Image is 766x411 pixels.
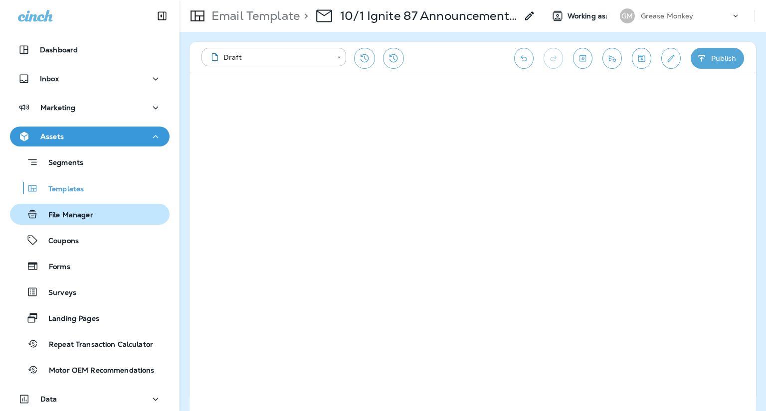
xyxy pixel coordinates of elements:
p: Forms [39,263,70,272]
button: Publish [691,48,744,69]
button: Inbox [10,69,170,89]
p: Assets [40,133,64,140]
button: Data [10,389,170,409]
button: Restore from previous version [354,48,375,69]
button: Marketing [10,98,170,118]
button: Collapse Sidebar [148,6,176,26]
button: Assets [10,127,170,146]
p: Motor OEM Recommendations [39,366,155,376]
button: Undo [514,48,534,69]
p: Dashboard [40,46,78,54]
p: Email Template [207,8,300,23]
p: Coupons [38,237,79,246]
button: Toggle preview [573,48,592,69]
button: Segments [10,151,170,173]
p: Grease Monkey [641,12,694,20]
button: Surveys [10,281,170,302]
button: Edit details [661,48,681,69]
button: Templates [10,178,170,199]
p: File Manager [38,211,93,220]
p: Data [40,395,57,403]
button: File Manager [10,204,170,225]
p: Marketing [40,104,75,112]
p: 10/1 Ignite 87 Announcement EMAI15 - ADI Lost [340,8,518,23]
p: Repeat Transaction Calculator [39,340,153,350]
p: > [300,8,308,23]
div: Draft [208,52,330,62]
button: Motor OEM Recommendations [10,359,170,380]
p: Landing Pages [38,314,99,324]
button: Dashboard [10,40,170,60]
p: Templates [38,185,84,194]
button: Repeat Transaction Calculator [10,333,170,354]
span: Working as: [568,12,610,20]
p: Segments [38,158,83,168]
button: Landing Pages [10,307,170,328]
div: GM [620,8,635,23]
button: Save [632,48,651,69]
p: Surveys [38,288,76,298]
p: Inbox [40,75,59,83]
button: View Changelog [383,48,404,69]
button: Send test email [602,48,622,69]
button: Coupons [10,230,170,251]
button: Forms [10,256,170,276]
